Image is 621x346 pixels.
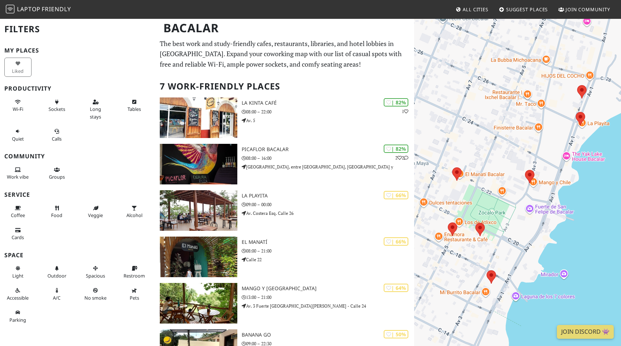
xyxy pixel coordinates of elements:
[124,272,145,279] span: Restroom
[402,108,408,115] p: 1
[43,96,70,115] button: Sockets
[82,96,109,122] button: Long stays
[4,125,32,145] button: Quiet
[155,144,414,184] a: Picaflor Bacalar | 82% 22 Picaflor Bacalar 08:00 – 16:00 [GEOGRAPHIC_DATA], entre [GEOGRAPHIC_DAT...
[52,136,62,142] span: Video/audio calls
[557,325,614,339] a: Join Discord 👾
[384,98,408,107] div: | 82%
[4,85,151,92] h3: Productivity
[160,75,410,97] h2: 7 Work-Friendly Places
[121,96,148,115] button: Tables
[155,97,414,138] a: La Kinta Café | 82% 1 La Kinta Café 08:00 – 22:00 Av. 5
[384,330,408,338] div: | 50%
[9,317,26,323] span: Parking
[43,262,70,282] button: Outdoor
[384,191,408,199] div: | 66%
[7,174,29,180] span: People working
[12,234,24,241] span: Credit cards
[4,307,32,326] button: Parking
[242,146,414,153] h3: Picaflor Bacalar
[82,284,109,304] button: No smoke
[88,212,103,218] span: Veggie
[82,262,109,282] button: Spacious
[242,193,414,199] h3: La Playita
[242,303,414,309] p: Av. 3 Fuerte [GEOGRAPHIC_DATA][PERSON_NAME] - Calle 24
[4,96,32,115] button: Wi-Fi
[242,294,414,301] p: 13:00 – 21:00
[155,190,414,231] a: La Playita | 66% La Playita 09:00 – 00:00 Av. Costera Esq. Calle 26
[17,5,41,13] span: Laptop
[43,164,70,183] button: Groups
[90,106,101,120] span: Long stays
[43,125,70,145] button: Calls
[13,106,23,112] span: Stable Wi-Fi
[6,5,14,13] img: LaptopFriendly
[4,153,151,160] h3: Community
[51,212,62,218] span: Food
[155,283,414,324] a: Mango y Chile | 64% Mango y [GEOGRAPHIC_DATA] 13:00 – 21:00 Av. 3 Fuerte [GEOGRAPHIC_DATA][PERSON...
[4,18,151,40] h2: Filters
[12,272,24,279] span: Natural light
[453,3,491,16] a: All Cities
[4,164,32,183] button: Work vibe
[242,247,414,254] p: 08:00 – 21:00
[242,117,414,124] p: Av. 5
[4,224,32,243] button: Cards
[242,210,414,217] p: Av. Costera Esq. Calle 26
[160,144,237,184] img: Picaflor Bacalar
[496,3,551,16] a: Suggest Places
[49,174,65,180] span: Group tables
[242,239,414,245] h3: El Manatí
[121,284,148,304] button: Pets
[160,283,237,324] img: Mango y Chile
[158,18,413,38] h1: Bacalar
[86,272,105,279] span: Spacious
[43,284,70,304] button: A/C
[506,6,548,13] span: Suggest Places
[242,163,414,170] p: [GEOGRAPHIC_DATA], entre [GEOGRAPHIC_DATA], [GEOGRAPHIC_DATA] y
[395,154,408,161] p: 2 2
[12,136,24,142] span: Quiet
[47,272,66,279] span: Outdoor area
[84,295,107,301] span: Smoke free
[242,201,414,208] p: 09:00 – 00:00
[121,262,148,282] button: Restroom
[566,6,610,13] span: Join Community
[4,191,151,198] h3: Service
[242,108,414,115] p: 08:00 – 22:00
[130,295,139,301] span: Pet friendly
[463,6,488,13] span: All Cities
[4,284,32,304] button: Accessible
[242,256,414,263] p: Calle 22
[242,155,414,162] p: 08:00 – 16:00
[11,212,25,218] span: Coffee
[4,47,151,54] h3: My Places
[7,295,29,301] span: Accessible
[121,202,148,221] button: Alcohol
[384,145,408,153] div: | 82%
[4,252,151,259] h3: Space
[126,212,142,218] span: Alcohol
[4,202,32,221] button: Coffee
[384,284,408,292] div: | 64%
[242,100,414,106] h3: La Kinta Café
[43,202,70,221] button: Food
[42,5,71,13] span: Friendly
[6,3,71,16] a: LaptopFriendly LaptopFriendly
[49,106,65,112] span: Power sockets
[242,332,414,338] h3: Banana Go
[160,38,410,70] p: The best work and study-friendly cafes, restaurants, libraries, and hotel lobbies in [GEOGRAPHIC_...
[384,237,408,246] div: | 66%
[242,285,414,292] h3: Mango y [GEOGRAPHIC_DATA]
[155,237,414,277] a: El Manatí | 66% El Manatí 08:00 – 21:00 Calle 22
[128,106,141,112] span: Work-friendly tables
[4,262,32,282] button: Light
[53,295,61,301] span: Air conditioned
[160,190,237,231] img: La Playita
[555,3,613,16] a: Join Community
[160,237,237,277] img: El Manatí
[160,97,237,138] img: La Kinta Café
[82,202,109,221] button: Veggie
